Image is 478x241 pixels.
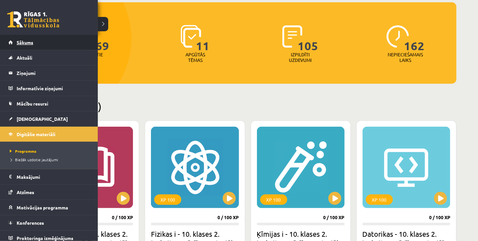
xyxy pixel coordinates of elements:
a: Aktuāli [8,50,90,65]
a: Ziņojumi [8,65,90,80]
span: Atzīmes [17,189,34,195]
a: Rīgas 1. Tālmācības vidusskola [7,11,59,28]
img: icon-completed-tasks-ad58ae20a441b2904462921112bc710f1caf180af7a3daa7317a5a94f2d26646.svg [282,25,303,48]
img: icon-learned-topics-4a711ccc23c960034f471b6e78daf4a3bad4a20eaf4de84257b87e66633f6470.svg [181,25,201,48]
a: Maksājumi [8,169,90,184]
a: Digitālie materiāli [8,127,90,142]
a: [DEMOGRAPHIC_DATA] [8,111,90,126]
span: Digitālie materiāli [17,131,55,137]
a: Sākums [8,35,90,50]
a: Konferences [8,215,90,230]
span: Motivācijas programma [17,205,68,210]
span: Aktuāli [17,55,32,61]
span: Mācību resursi [17,101,48,106]
img: icon-clock-7be60019b62300814b6bd22b8e044499b485619524d84068768e800edab66f18.svg [386,25,409,48]
span: Sākums [17,39,33,45]
p: Apgūtās tēmas [183,52,208,63]
span: 11 [196,25,210,52]
legend: Ziņojumi [17,65,90,80]
a: Motivācijas programma [8,200,90,215]
span: 969 [89,25,109,52]
span: Biežāk uzdotie jautājumi [8,157,58,162]
h2: Pieejamie (5) [39,100,456,113]
a: Atzīmes [8,185,90,200]
div: XP 100 [154,194,181,205]
legend: Informatīvie ziņojumi [17,81,90,96]
a: Informatīvie ziņojumi [8,81,90,96]
a: Mācību resursi [8,96,90,111]
span: Programma [8,149,37,154]
div: XP 100 [366,194,393,205]
span: Proktoringa izmēģinājums [17,235,73,241]
span: [DEMOGRAPHIC_DATA] [17,116,68,122]
div: XP 100 [260,194,287,205]
a: Biežāk uzdotie jautājumi [8,157,91,163]
p: Izpildīti uzdevumi [288,52,313,63]
span: 105 [298,25,318,52]
span: Konferences [17,220,44,226]
p: Nepieciešamais laiks [388,52,423,63]
legend: Maksājumi [17,169,90,184]
span: 162 [404,25,425,52]
a: Programma [8,148,91,154]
